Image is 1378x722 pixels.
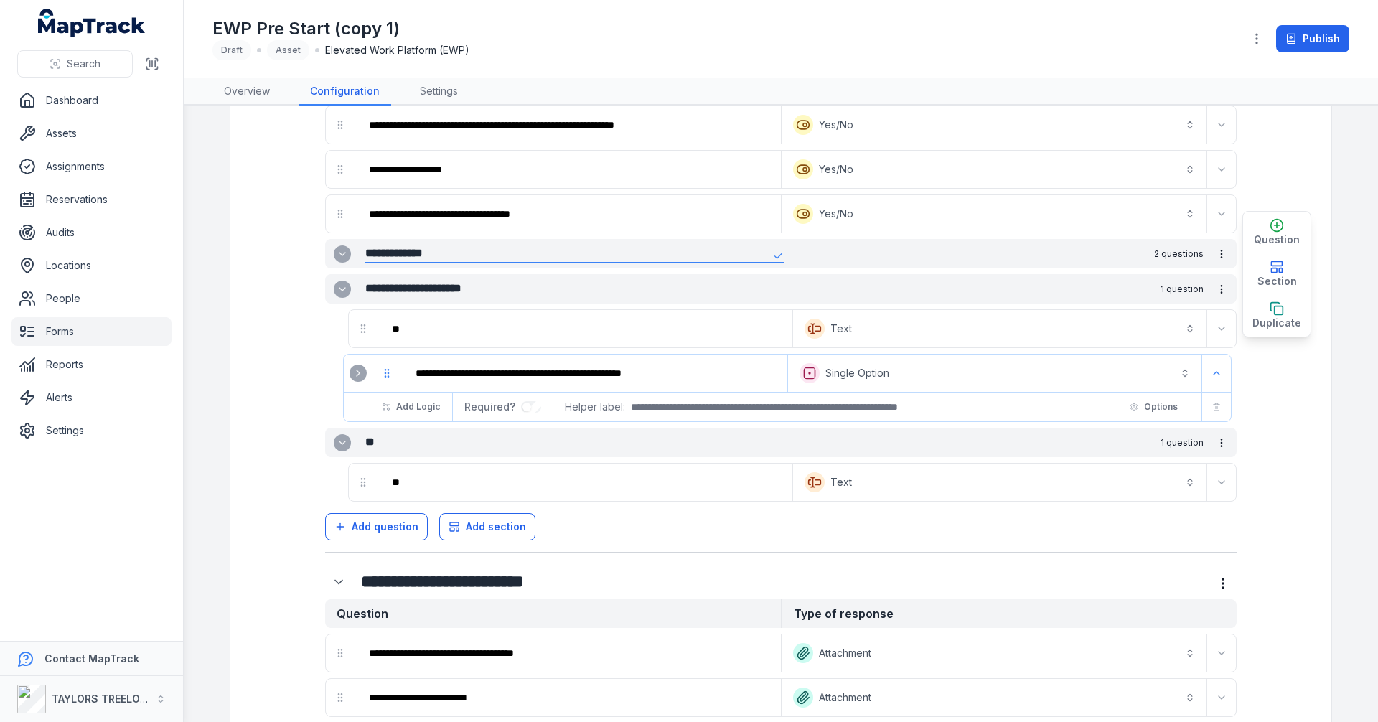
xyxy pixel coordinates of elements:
span: 1 question [1161,437,1204,449]
a: Dashboard [11,86,172,115]
svg: drag [334,208,346,220]
a: Assignments [11,152,172,181]
svg: drag [334,164,346,175]
button: Question [1243,212,1311,253]
button: Publish [1276,25,1349,52]
svg: drag [357,323,369,334]
div: drag [326,683,355,712]
strong: Type of response [781,599,1237,628]
span: Elevated Work Platform (EWP) [325,43,469,57]
button: more-detail [1209,242,1234,266]
a: Assets [11,119,172,148]
span: Question [1254,233,1300,247]
div: drag [349,468,378,497]
button: Expand [1210,686,1233,709]
button: Section [1243,253,1311,295]
button: Yes/No [784,198,1204,230]
div: :r21i:-form-item-label [380,467,789,498]
button: Add question [325,513,428,540]
button: Expand [334,245,351,263]
div: :r1vn:-form-item-label [357,109,778,141]
a: Reservations [11,185,172,214]
div: :r203:-form-item-label [357,198,778,230]
button: Expand [334,434,351,451]
div: :r1vt:-form-item-label [357,154,778,185]
strong: TAYLORS TREELOPPING [52,693,172,705]
span: Search [67,57,100,71]
div: Draft [212,40,251,60]
button: Yes/No [784,154,1204,185]
div: :r226:-form-item-label [357,682,778,713]
div: drag [326,639,355,667]
div: :r21o:-form-item-label [325,568,355,596]
a: Overview [212,78,281,106]
div: :r220:-form-item-label [357,637,778,669]
button: more-detail [1209,277,1234,301]
strong: Contact MapTrack [44,652,139,665]
div: :r218:-form-item-label [380,313,789,344]
button: Text [796,313,1204,344]
button: more-detail [1209,431,1234,455]
button: Expand [1210,202,1233,225]
svg: drag [334,692,346,703]
span: 1 question [1161,283,1204,295]
button: Attachment [784,637,1204,669]
button: Attachment [784,682,1204,713]
div: drag [349,314,378,343]
button: Expand [325,568,352,596]
span: Add question [352,520,418,534]
button: Expand [1210,113,1233,136]
button: Expand [1210,642,1233,665]
a: Forms [11,317,172,346]
button: Search [17,50,133,78]
a: Settings [408,78,469,106]
h1: EWP Pre Start (copy 1) [212,17,469,40]
a: Reports [11,350,172,379]
button: Add section [439,513,535,540]
div: drag [326,200,355,228]
span: 2 questions [1154,248,1204,260]
div: drag [326,155,355,184]
button: Yes/No [784,109,1204,141]
button: Expand [1210,471,1233,494]
button: Expand [1210,158,1233,181]
button: Expand [1210,317,1233,340]
svg: drag [357,477,369,488]
a: Alerts [11,383,172,412]
button: more-detail [1209,570,1237,597]
span: Section [1257,274,1297,289]
div: drag [326,111,355,139]
a: People [11,284,172,313]
div: Asset [267,40,309,60]
a: Audits [11,218,172,247]
button: Duplicate [1243,295,1311,337]
span: Duplicate [1252,316,1301,330]
button: Expand [334,281,351,298]
svg: drag [334,647,346,659]
strong: Question [325,599,781,628]
svg: drag [334,119,346,131]
a: Locations [11,251,172,280]
a: MapTrack [38,9,146,37]
a: Settings [11,416,172,445]
a: Configuration [299,78,391,106]
button: Text [796,467,1204,498]
span: Add section [466,520,526,534]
